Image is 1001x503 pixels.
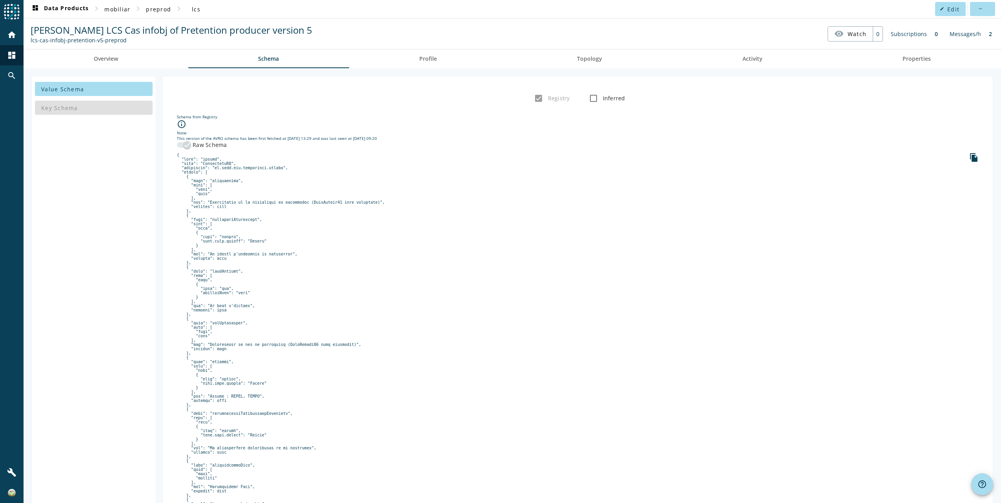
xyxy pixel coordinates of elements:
[903,56,931,62] span: Properties
[969,153,979,162] i: file_copy
[177,119,186,129] i: info_outline
[4,4,20,20] img: spoud-logo.svg
[146,5,171,13] span: preprod
[873,27,883,41] div: 0
[977,479,987,489] mat-icon: help_outline
[828,27,873,41] button: Watch
[31,24,312,36] span: [PERSON_NAME] LCS Cas infobj of Pretention producer version 5
[101,2,133,16] button: mobiliar
[848,27,866,41] span: Watch
[104,5,130,13] span: mobiliar
[7,71,16,80] mat-icon: search
[258,56,279,62] span: Schema
[7,51,16,60] mat-icon: dashboard
[935,2,966,16] button: Edit
[177,136,979,141] div: This version of the AVRO schema has been first fetched at [DATE] 13:29 and was last seen at [DATE...
[931,26,942,42] div: 0
[31,36,312,44] div: Kafka Topic: lcs-cas-infobj-pretention-v5-preprod
[191,141,227,149] label: Raw Schema
[8,489,16,497] img: a84d6f0ee5bbe71f8519cc6a0cd5e475
[743,56,763,62] span: Activity
[946,26,985,42] div: Messages/h
[174,4,184,13] mat-icon: chevron_right
[177,114,979,119] div: Schema from Registry
[31,4,40,14] mat-icon: dashboard
[577,56,602,62] span: Topology
[94,56,118,62] span: Overview
[92,4,101,13] mat-icon: chevron_right
[184,2,209,16] button: lcs
[834,29,844,38] mat-icon: visibility
[133,4,143,13] mat-icon: chevron_right
[143,2,174,16] button: preprod
[419,56,437,62] span: Profile
[27,2,92,16] button: Data Products
[947,5,959,13] span: Edit
[7,468,16,477] mat-icon: build
[31,4,89,14] span: Data Products
[7,30,16,40] mat-icon: home
[35,82,153,96] button: Value Schema
[940,7,944,11] mat-icon: edit
[192,5,200,13] span: lcs
[985,26,996,42] div: 2
[41,85,84,93] span: Value Schema
[978,7,982,11] mat-icon: more_horiz
[887,26,931,42] div: Subscriptions
[601,94,625,102] label: Inferred
[177,130,979,136] div: Note:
